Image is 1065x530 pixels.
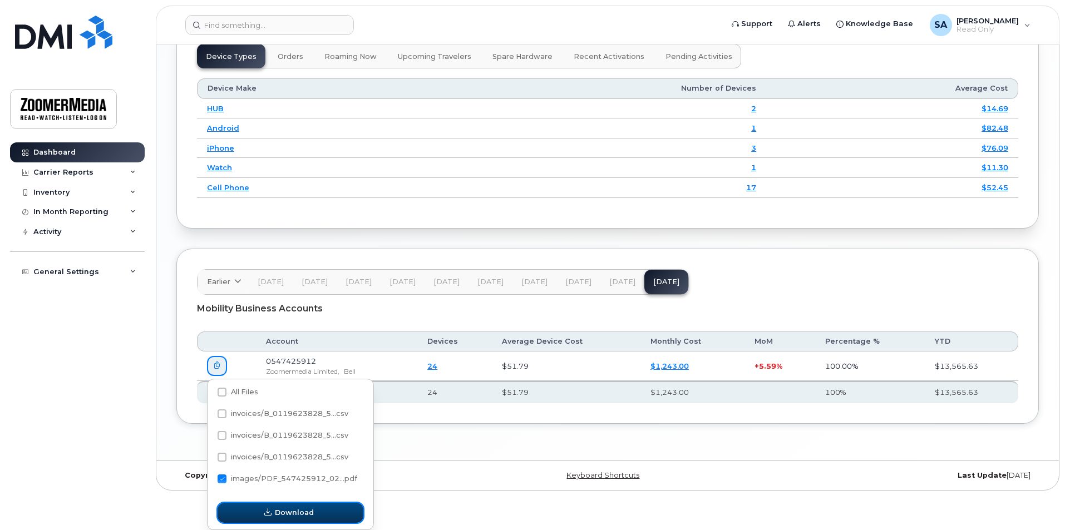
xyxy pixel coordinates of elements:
[492,331,640,351] th: Average Device Cost
[324,52,377,61] span: Roaming Now
[956,25,1019,34] span: Read Only
[751,471,1039,480] div: [DATE]
[218,477,357,485] span: images/PDF_547425912_029_0000000000.pdf
[521,278,548,286] span: [DATE]
[925,331,1018,351] th: YTD
[780,13,829,35] a: Alerts
[766,78,1018,98] th: Average Cost
[958,471,1007,479] strong: Last Update
[982,104,1008,113] a: $14.69
[982,143,1008,152] a: $76.09
[492,381,640,403] th: $51.79
[492,351,640,381] td: $51.79
[815,331,925,351] th: Percentage %
[176,471,464,480] div: MyServe [DATE]–[DATE]
[922,14,1038,36] div: Syed Ali
[492,52,553,61] span: Spare Hardware
[956,16,1019,25] span: [PERSON_NAME]
[744,331,815,351] th: MoM
[665,52,732,61] span: Pending Activities
[344,367,356,375] span: Bell
[218,455,348,463] span: invoices/B_0119623828_547425912_25102025_DTL.csv
[477,278,504,286] span: [DATE]
[982,163,1008,172] a: $11.30
[751,163,756,172] a: 1
[751,123,756,132] a: 1
[207,104,224,113] a: HUB
[846,18,913,29] span: Knowledge Base
[609,278,635,286] span: [DATE]
[815,351,925,381] td: 100.00%
[278,52,303,61] span: Orders
[346,278,372,286] span: [DATE]
[829,13,921,35] a: Knowledge Base
[741,18,772,29] span: Support
[925,351,1018,381] td: $13,565.63
[197,78,437,98] th: Device Make
[640,381,744,403] th: $1,243.00
[389,278,416,286] span: [DATE]
[574,52,644,61] span: Recent Activations
[427,361,437,370] a: 24
[565,278,591,286] span: [DATE]
[759,361,782,370] span: 5.59%
[231,474,357,483] span: images/PDF_547425912_02...pdf
[207,143,234,152] a: iPhone
[566,471,639,479] a: Keyboard Shortcuts
[231,409,348,418] span: invoices/B_0119623828_5...csv
[417,331,492,351] th: Devices
[185,471,225,479] strong: Copyright
[982,183,1008,192] a: $52.45
[797,18,821,29] span: Alerts
[302,278,328,286] span: [DATE]
[755,361,759,370] span: +
[650,361,689,370] a: $1,243.00
[231,431,348,439] span: invoices/B_0119623828_5...csv
[207,276,230,287] span: Earlier
[982,123,1008,132] a: $82.48
[640,331,744,351] th: Monthly Cost
[398,52,471,61] span: Upcoming Travelers
[197,295,1018,323] div: Mobility Business Accounts
[231,453,348,461] span: invoices/B_0119623828_5...csv
[751,143,756,152] a: 3
[218,412,348,420] span: invoices/B_0119623828_547425912_25102025_ACC.csv
[925,381,1018,403] th: $13,565.63
[185,15,354,35] input: Find something...
[751,104,756,113] a: 2
[437,78,766,98] th: Number of Devices
[433,278,460,286] span: [DATE]
[218,503,363,523] button: Download
[198,270,249,294] a: Earlier
[231,388,258,396] span: All Files
[724,13,780,35] a: Support
[207,183,249,192] a: Cell Phone
[266,367,339,375] span: Zoomermedia Limited,
[207,123,239,132] a: Android
[815,381,925,403] th: 100%
[417,381,492,403] th: 24
[266,356,316,365] span: 0547425912
[256,331,417,351] th: Account
[258,278,284,286] span: [DATE]
[934,18,947,32] span: SA
[218,433,348,442] span: invoices/B_0119623828_547425912_25102025_MOB.csv
[275,507,314,518] span: Download
[207,163,232,172] a: Watch
[746,183,756,192] a: 17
